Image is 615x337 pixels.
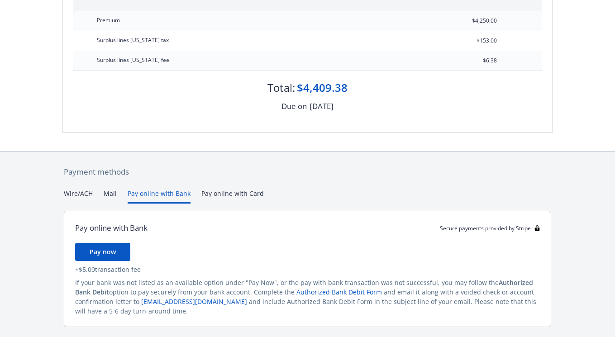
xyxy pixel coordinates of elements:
[75,278,533,296] span: Authorized Bank Debit
[297,80,348,95] div: $4,409.38
[296,288,382,296] a: Authorized Bank Debit Form
[75,243,130,261] button: Pay now
[75,222,148,234] div: Pay online with Bank
[64,189,93,204] button: Wire/ACH
[97,36,169,44] span: Surplus lines [US_STATE] tax
[267,80,295,95] div: Total:
[443,34,502,47] input: 0.00
[141,297,247,306] a: [EMAIL_ADDRESS][DOMAIN_NAME]
[201,189,264,204] button: Pay online with Card
[104,189,117,204] button: Mail
[90,247,116,256] span: Pay now
[443,54,502,67] input: 0.00
[128,189,191,204] button: Pay online with Bank
[310,100,334,112] div: [DATE]
[75,265,540,274] div: + $5.00 transaction fee
[97,16,120,24] span: Premium
[75,278,540,316] div: If your bank was not listed as an available option under "Pay Now", or the pay with bank transact...
[443,14,502,28] input: 0.00
[97,56,169,64] span: Surplus lines [US_STATE] fee
[440,224,540,232] div: Secure payments provided by Stripe
[64,166,551,178] div: Payment methods
[281,100,307,112] div: Due on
